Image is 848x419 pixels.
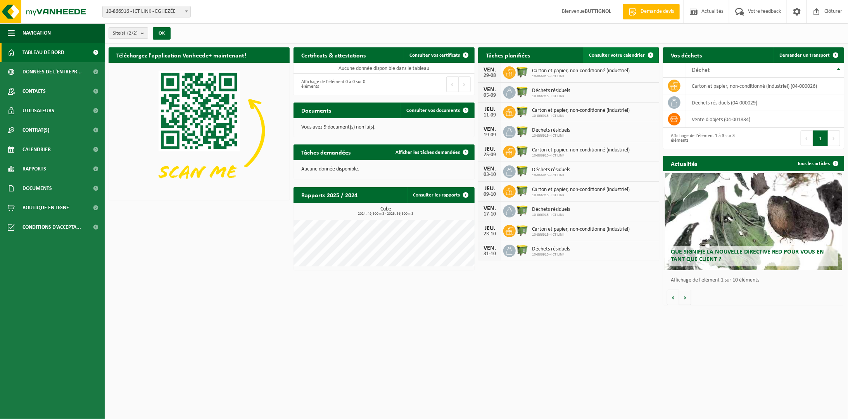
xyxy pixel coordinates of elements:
span: 10-866916 - ICT LINK - EGHEZÉE [103,6,190,17]
a: Afficher les tâches demandées [390,144,474,160]
span: Rapports [22,159,46,179]
span: 10-866915 - ICT LINK [532,252,570,257]
span: Carton et papier, non-conditionné (industriel) [532,187,630,193]
div: 23-10 [482,231,497,237]
h2: Actualités [663,156,705,171]
img: WB-1100-HPE-GN-50 [516,85,529,98]
div: VEN. [482,245,497,251]
span: Carton et papier, non-conditionné (industriel) [532,68,630,74]
span: 10-866915 - ICT LINK [532,94,570,99]
span: Afficher les tâches demandées [396,150,460,155]
span: Déchets résiduels [532,207,570,213]
span: 10-866915 - ICT LINK [532,114,630,118]
div: Affichage de l'élément 0 à 0 sur 0 éléments [297,76,380,93]
a: Que signifie la nouvelle directive RED pour vous en tant que client ? [665,173,842,270]
span: Déchet [692,67,710,73]
p: Aucune donnée disponible. [301,167,467,172]
img: WB-1100-HPE-GN-50 [516,125,529,138]
img: WB-1100-HPE-GN-50 [516,204,529,217]
h2: Téléchargez l'application Vanheede+ maintenant! [109,47,254,63]
div: 25-09 [482,152,497,158]
a: Consulter vos certificats [404,47,474,63]
button: Site(s)(2/2) [109,27,148,39]
img: WB-1100-HPE-GN-50 [516,144,529,158]
button: OK [153,27,171,40]
span: Carton et papier, non-conditionné (industriel) [532,226,630,233]
span: Utilisateurs [22,101,54,120]
span: 10-866915 - ICT LINK [532,233,630,237]
div: JEU. [482,106,497,113]
div: VEN. [482,166,497,172]
span: Que signifie la nouvelle directive RED pour vous en tant que client ? [671,249,824,263]
span: Contrat(s) [22,120,49,140]
button: Vorige [667,290,679,305]
h3: Cube [297,207,475,216]
span: 10-866915 - ICT LINK [532,213,570,217]
p: Vous avez 9 document(s) non lu(s). [301,125,467,130]
a: Demander un transport [773,47,843,63]
img: WB-1100-HPE-GN-50 [516,105,529,118]
a: Demande devis [623,4,680,19]
span: Navigation [22,23,51,43]
div: VEN. [482,87,497,93]
span: Carton et papier, non-conditionné (industriel) [532,147,630,153]
a: Consulter les rapports [407,187,474,203]
div: 09-10 [482,192,497,197]
span: Déchets résiduels [532,127,570,134]
div: Affichage de l'élément 1 à 3 sur 3 éléments [667,130,750,147]
img: WB-1100-HPE-GN-50 [516,224,529,237]
span: Consulter votre calendrier [589,53,645,58]
span: 10-866915 - ICT LINK [532,153,630,158]
div: 29-08 [482,73,497,78]
span: Demande devis [639,8,676,16]
button: Volgende [679,290,691,305]
div: 31-10 [482,251,497,257]
div: VEN. [482,205,497,212]
span: Données de l'entrepr... [22,62,82,82]
h2: Certificats & attestations [294,47,373,63]
button: 1 [813,130,828,146]
div: 19-09 [482,132,497,138]
div: 03-10 [482,172,497,177]
div: JEU. [482,225,497,231]
img: WB-1100-HPE-GN-50 [516,164,529,177]
span: Site(s) [113,28,138,39]
span: Contacts [22,82,46,101]
span: 10-866915 - ICT LINK [532,193,630,198]
span: Calendrier [22,140,51,159]
td: vente d'objets (04-001834) [686,111,844,128]
span: Demander un transport [779,53,830,58]
span: Déchets résiduels [532,88,570,94]
a: Tous les articles [791,156,843,171]
td: Aucune donnée disponible dans le tableau [294,63,475,74]
span: 10-866916 - ICT LINK - EGHEZÉE [102,6,191,17]
count: (2/2) [127,31,138,36]
div: VEN. [482,126,497,132]
img: WB-1100-HPE-GN-50 [516,65,529,78]
img: Download de VHEPlus App [109,63,290,199]
div: 05-09 [482,93,497,98]
span: Déchets résiduels [532,246,570,252]
h2: Rapports 2025 / 2024 [294,187,365,202]
h2: Vos déchets [663,47,710,63]
span: Carton et papier, non-conditionné (industriel) [532,108,630,114]
td: carton et papier, non-conditionné (industriel) (04-000026) [686,78,844,94]
span: Consulter vos certificats [410,53,460,58]
strong: BUTTIGNOL [585,9,611,14]
p: Affichage de l'élément 1 sur 10 éléments [671,278,840,283]
span: Boutique en ligne [22,198,69,217]
h2: Tâches planifiées [478,47,538,63]
div: 11-09 [482,113,497,118]
h2: Documents [294,103,339,118]
span: Déchets résiduels [532,167,570,173]
span: 10-866915 - ICT LINK [532,134,570,138]
a: Consulter votre calendrier [583,47,658,63]
div: JEU. [482,146,497,152]
img: WB-1100-HPE-GN-50 [516,243,529,257]
button: Next [828,130,840,146]
span: 10-866915 - ICT LINK [532,74,630,79]
button: Previous [446,76,459,92]
img: WB-1100-HPE-GN-50 [516,184,529,197]
span: Documents [22,179,52,198]
button: Next [459,76,471,92]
